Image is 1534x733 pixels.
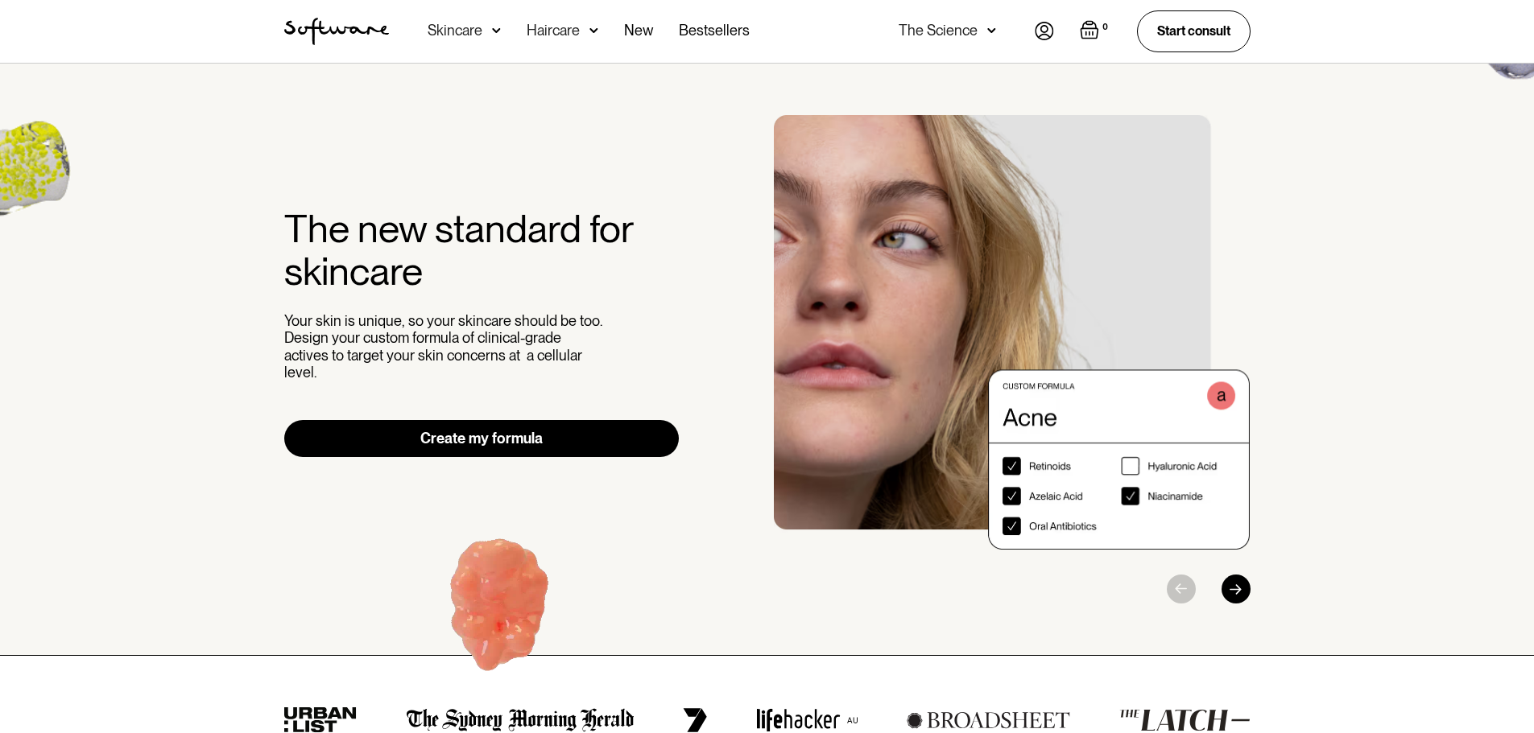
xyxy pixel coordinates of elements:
a: home [284,18,389,45]
div: Haircare [527,23,580,39]
a: Create my formula [284,420,680,457]
img: the latch logo [1119,709,1250,731]
div: Skincare [428,23,482,39]
div: 1 / 3 [774,115,1251,550]
img: arrow down [987,23,996,39]
div: Next slide [1222,574,1251,603]
a: Start consult [1137,10,1251,51]
img: arrow down [492,23,501,39]
div: 0 [1099,20,1111,35]
img: Software Logo [284,18,389,45]
img: the Sydney morning herald logo [407,708,635,732]
img: arrow down [589,23,598,39]
a: Open empty cart [1080,20,1111,43]
h2: The new standard for skincare [284,208,680,293]
img: Hydroquinone (skin lightening agent) [399,512,599,709]
div: The Science [899,23,978,39]
img: broadsheet logo [907,711,1070,729]
img: lifehacker logo [756,708,858,732]
p: Your skin is unique, so your skincare should be too. Design your custom formula of clinical-grade... [284,312,606,381]
img: urban list logo [284,707,358,733]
